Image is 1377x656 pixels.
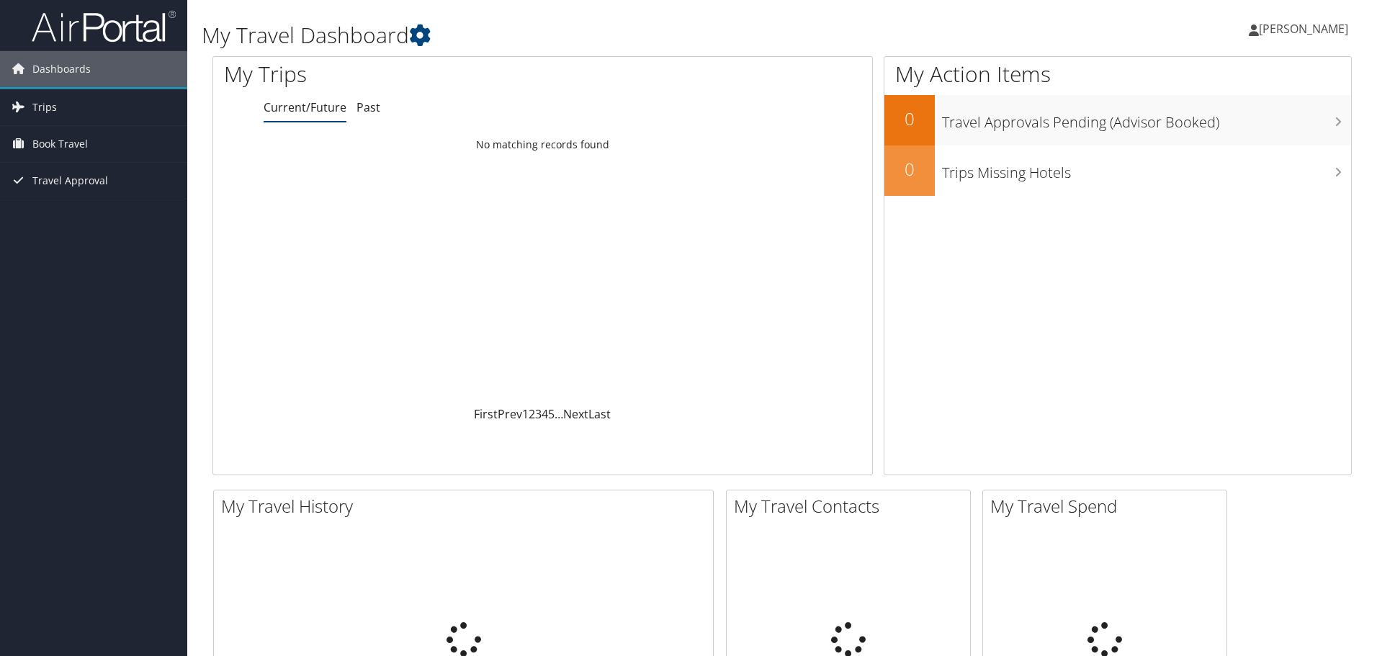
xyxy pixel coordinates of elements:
h1: My Trips [224,59,587,89]
h2: 0 [884,107,935,131]
span: Book Travel [32,126,88,162]
span: Trips [32,89,57,125]
span: [PERSON_NAME] [1259,21,1348,37]
a: 0Travel Approvals Pending (Advisor Booked) [884,95,1351,145]
a: 0Trips Missing Hotels [884,145,1351,196]
a: 5 [548,406,555,422]
td: No matching records found [213,132,872,158]
a: Last [588,406,611,422]
h2: My Travel History [221,494,713,518]
span: … [555,406,563,422]
h1: My Travel Dashboard [202,20,976,50]
h3: Trips Missing Hotels [942,156,1351,183]
a: 3 [535,406,542,422]
a: 4 [542,406,548,422]
h2: My Travel Contacts [734,494,970,518]
a: Past [356,99,380,115]
h2: My Travel Spend [990,494,1226,518]
img: airportal-logo.png [32,9,176,43]
a: Prev [498,406,522,422]
h2: 0 [884,157,935,181]
a: 1 [522,406,529,422]
a: [PERSON_NAME] [1249,7,1363,50]
a: First [474,406,498,422]
a: 2 [529,406,535,422]
a: Current/Future [264,99,346,115]
h3: Travel Approvals Pending (Advisor Booked) [942,105,1351,132]
span: Travel Approval [32,163,108,199]
h1: My Action Items [884,59,1351,89]
a: Next [563,406,588,422]
span: Dashboards [32,51,91,87]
